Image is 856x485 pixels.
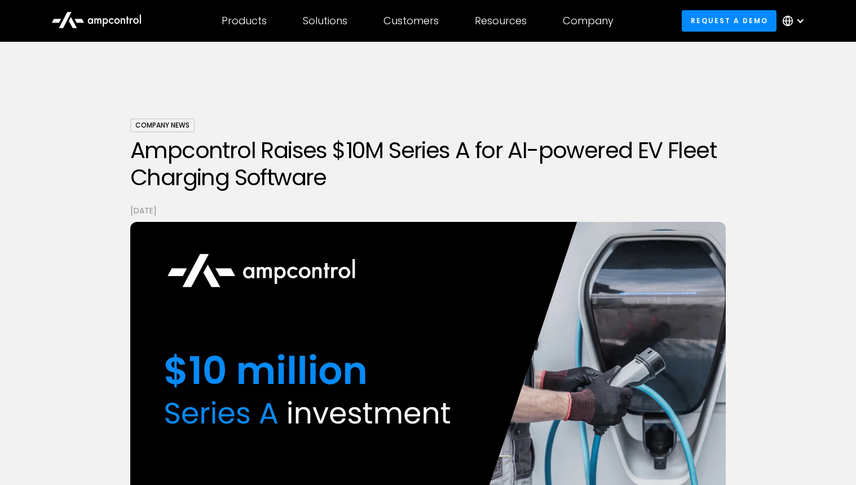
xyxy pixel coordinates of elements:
[563,15,614,27] div: Company
[475,15,527,27] div: Resources
[383,15,439,27] div: Customers
[222,15,267,27] div: Products
[303,15,347,27] div: Solutions
[130,119,195,132] div: Company News
[682,10,776,31] a: Request a demo
[130,137,726,191] h1: Ampcontrol Raises $10M Series A for AI-powered EV Fleet Charging Software
[130,204,726,217] p: [DATE]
